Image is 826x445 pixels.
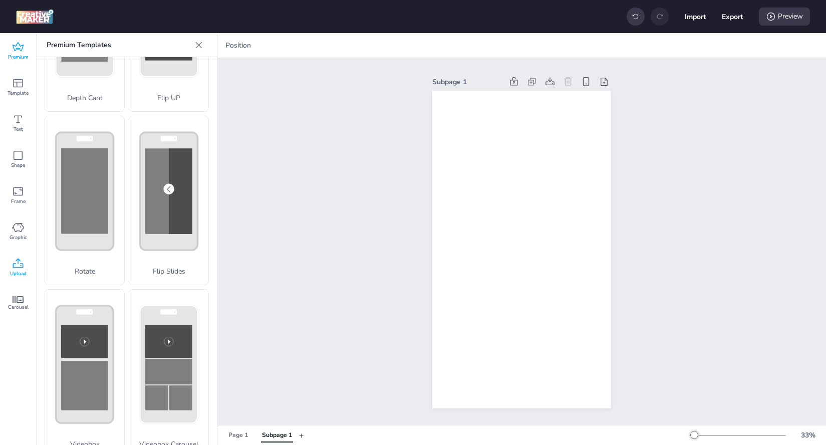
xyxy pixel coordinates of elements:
[685,6,706,27] button: Import
[129,93,208,103] p: Flip UP
[722,6,743,27] button: Export
[8,53,29,61] span: Premium
[432,77,502,87] div: Subpage 1
[8,89,29,97] span: Template
[221,426,299,444] div: Tabs
[10,270,27,278] span: Upload
[16,9,54,24] img: logo Creative Maker
[11,197,26,205] span: Frame
[223,40,253,51] span: Position
[45,266,124,277] p: Rotate
[8,303,29,311] span: Carousel
[299,426,304,444] button: +
[796,430,820,440] div: 33 %
[47,33,191,57] p: Premium Templates
[45,93,124,103] p: Depth Card
[759,8,810,26] div: Preview
[10,234,27,242] span: Graphic
[14,125,23,133] span: Text
[129,266,208,277] p: Flip Slides
[11,161,25,169] span: Shape
[228,431,248,440] div: Page 1
[262,431,292,440] div: Subpage 1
